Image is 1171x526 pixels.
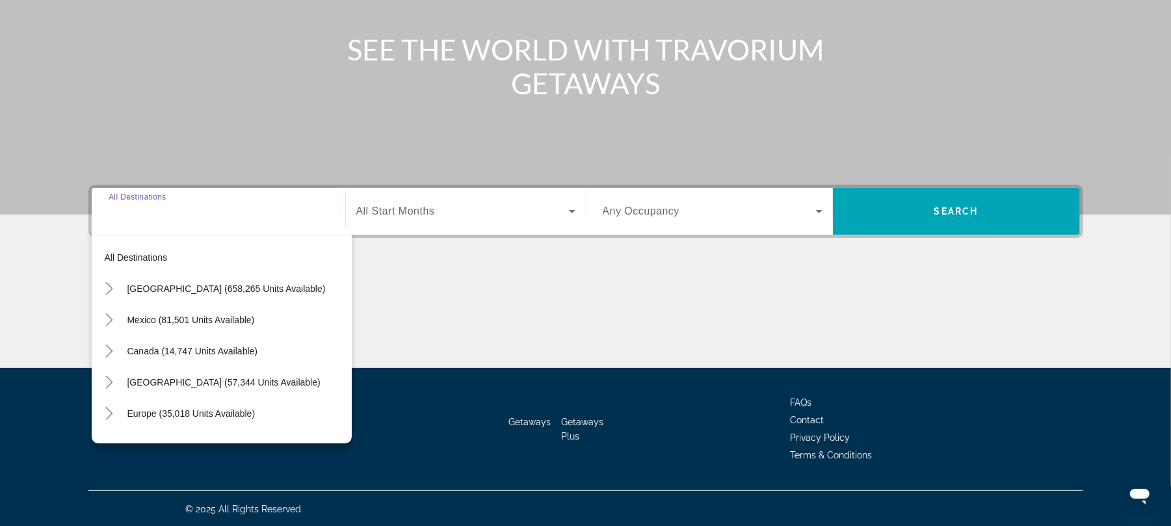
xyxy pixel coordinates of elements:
[791,415,824,425] a: Contact
[127,408,256,419] span: Europe (35,018 units available)
[98,434,121,456] button: Toggle Australia (3,224 units available)
[98,371,121,394] button: Toggle Caribbean & Atlantic Islands (57,344 units available)
[791,397,812,408] a: FAQs
[1119,474,1161,516] iframe: Button to launch messaging window
[127,283,326,294] span: [GEOGRAPHIC_DATA] (658,265 units available)
[127,346,258,356] span: Canada (14,747 units available)
[508,417,551,427] a: Getaways
[356,205,435,217] span: All Start Months
[98,278,121,300] button: Toggle United States (658,265 units available)
[109,192,166,201] span: All Destinations
[833,188,1080,235] button: Search
[92,188,1080,235] div: Search widget
[121,277,352,300] button: [GEOGRAPHIC_DATA] (658,265 units available)
[121,308,352,332] button: Mexico (81,501 units available)
[791,432,850,443] a: Privacy Policy
[98,402,121,425] button: Toggle Europe (35,018 units available)
[127,315,255,325] span: Mexico (81,501 units available)
[121,339,352,363] button: Canada (14,747 units available)
[127,377,321,388] span: [GEOGRAPHIC_DATA] (57,344 units available)
[121,433,352,456] button: Australia (3,224 units available)
[561,417,603,441] a: Getaways Plus
[98,309,121,332] button: Toggle Mexico (81,501 units available)
[934,206,979,217] span: Search
[603,205,680,217] span: Any Occupancy
[98,340,121,363] button: Toggle Canada (14,747 units available)
[186,504,304,514] span: © 2025 All Rights Reserved.
[121,371,352,394] button: [GEOGRAPHIC_DATA] (57,344 units available)
[105,252,168,263] span: All destinations
[791,450,873,460] a: Terms & Conditions
[342,33,830,100] h1: SEE THE WORLD WITH TRAVORIUM GETAWAYS
[98,246,352,269] button: All destinations
[121,402,352,425] button: Europe (35,018 units available)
